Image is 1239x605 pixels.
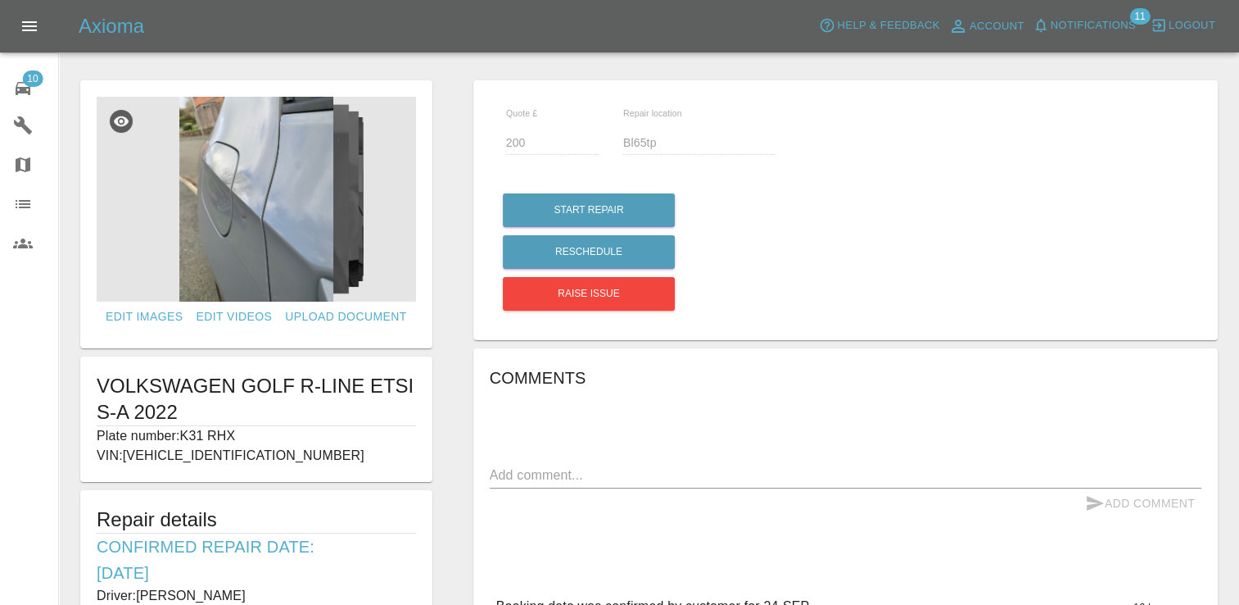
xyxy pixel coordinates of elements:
[970,17,1024,36] span: Account
[97,426,416,446] p: Plate number: K31 RHX
[506,108,537,118] span: Quote £
[623,108,682,118] span: Repair location
[97,97,416,302] img: 2e7da162-32e8-49ed-ad86-683081b6e601
[97,373,416,425] h1: VOLKSWAGEN GOLF R-LINE ETSI S-A 2022
[79,13,144,39] h5: Axioma
[189,302,278,332] a: Edit Videos
[944,13,1029,39] a: Account
[815,13,943,39] button: Help & Feedback
[99,302,189,332] a: Edit Images
[503,193,675,227] button: Start Repair
[1051,16,1136,35] span: Notifications
[10,7,49,46] button: Open drawer
[1169,16,1215,35] span: Logout
[1029,13,1140,39] button: Notifications
[97,446,416,466] p: VIN: [VEHICLE_IDENTIFICATION_NUMBER]
[22,71,43,87] span: 10
[1129,8,1150,25] span: 11
[97,534,416,586] h6: Confirmed Repair Date: [DATE]
[97,507,416,533] h5: Repair details
[490,365,1201,391] h6: Comments
[503,277,675,311] button: Raise issue
[503,235,675,269] button: Reschedule
[1146,13,1219,39] button: Logout
[278,302,413,332] a: Upload Document
[837,16,939,35] span: Help & Feedback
